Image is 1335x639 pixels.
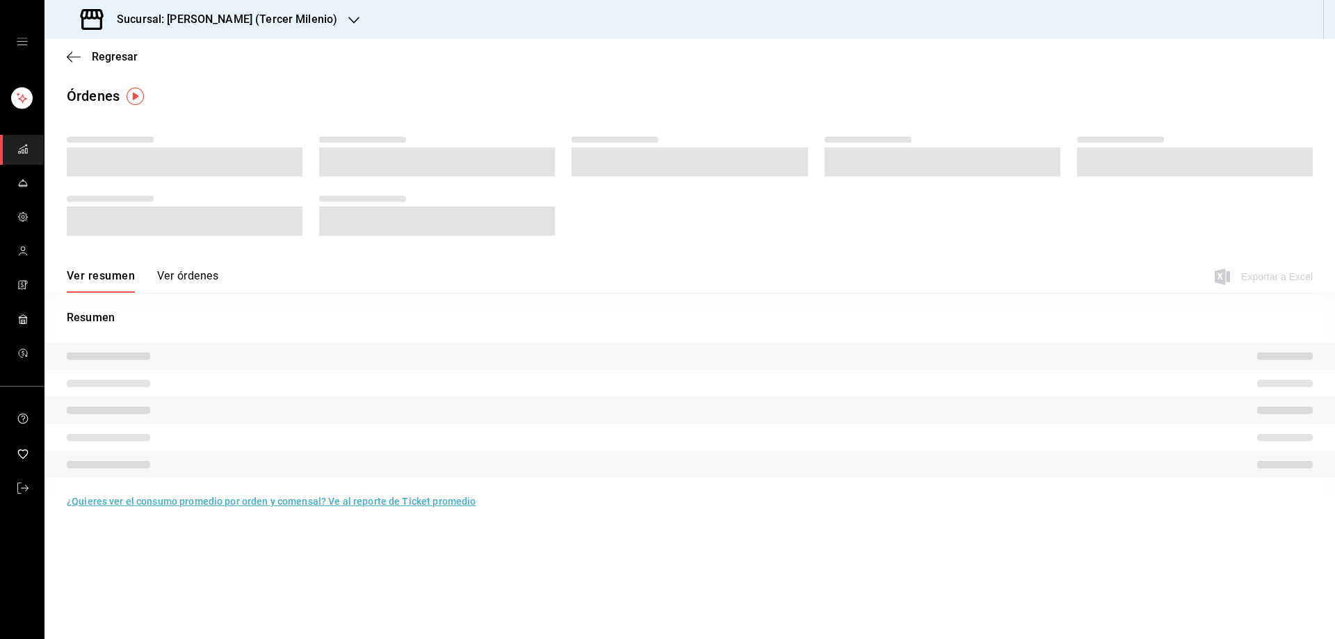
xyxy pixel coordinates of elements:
button: Ver resumen [67,269,135,293]
button: Ver órdenes [157,269,218,293]
div: Órdenes [67,86,120,106]
h3: Sucursal: [PERSON_NAME] (Tercer Milenio) [106,11,337,28]
a: ¿Quieres ver el consumo promedio por orden y comensal? Ve al reporte de Ticket promedio [67,496,476,507]
img: Tooltip marker [127,88,144,105]
p: Resumen [67,309,1313,326]
button: open drawer [17,36,28,47]
div: navigation tabs [67,269,218,293]
span: Regresar [92,50,138,63]
button: Regresar [67,50,138,63]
